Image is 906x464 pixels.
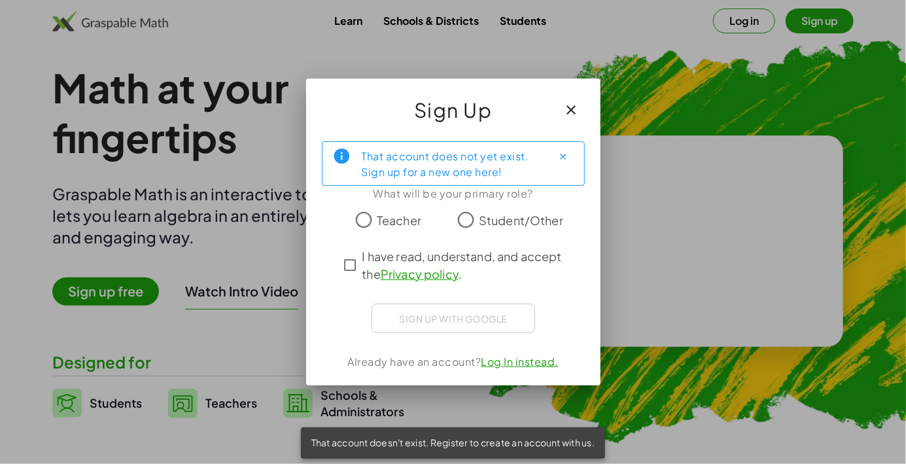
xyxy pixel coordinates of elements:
[362,247,568,283] span: I have read, understand, and accept the .
[479,211,563,229] span: Student/Other
[322,186,585,202] div: What will be your primary role?
[322,354,585,370] div: Already have an account?
[362,147,542,180] div: That account does not yet exist. Sign up for a new one here!
[377,211,421,229] span: Teacher
[381,266,459,281] a: Privacy policy
[414,94,493,126] span: Sign Up
[481,355,559,368] a: Log In instead.
[301,427,606,459] div: That account doesn't exist. Register to create an account with us.
[553,146,574,167] button: Close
